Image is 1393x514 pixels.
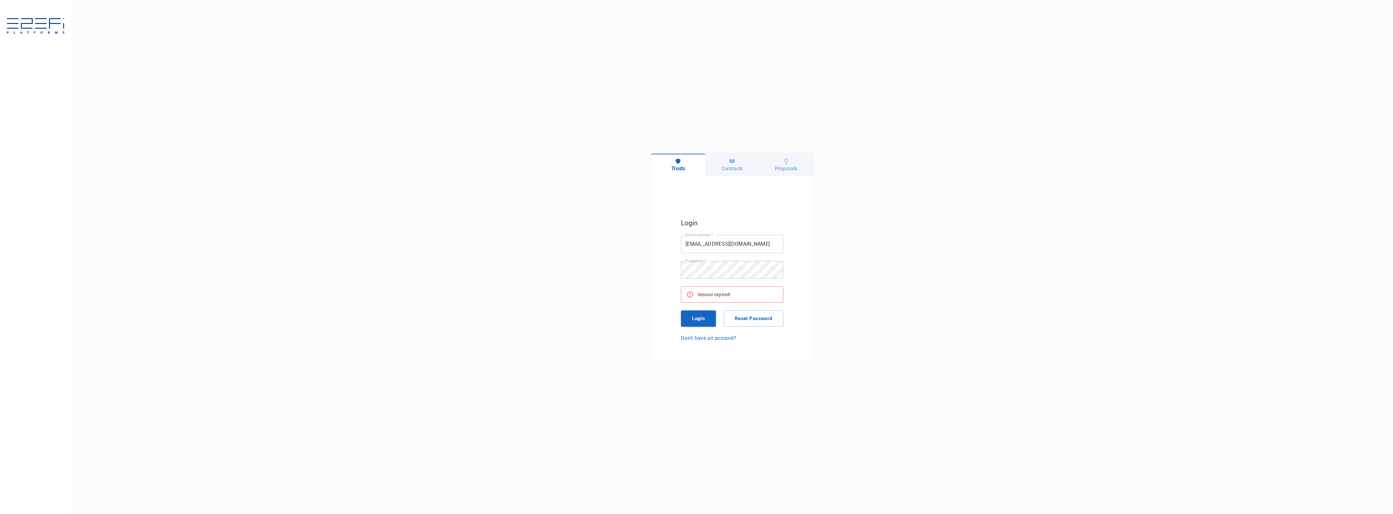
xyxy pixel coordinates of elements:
[685,232,713,238] label: Email address
[697,289,731,300] div: Session expired!
[671,165,685,172] h6: Trusts
[6,18,65,35] img: E2EFiPLATFORMS-7f06cbf9.svg
[721,165,743,172] h6: Contracts
[724,310,783,327] button: Reset Password
[681,334,783,342] a: Don't have an account?
[681,310,716,327] button: Login
[681,218,783,229] h5: Login
[685,258,706,263] label: Password
[775,165,797,172] h6: Proposals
